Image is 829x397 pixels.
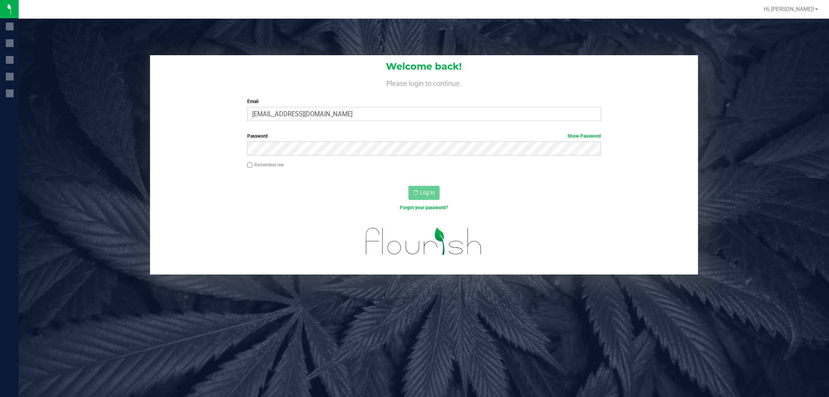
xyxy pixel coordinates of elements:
span: Password [247,133,268,139]
label: Remember me [247,161,284,168]
span: Hi, [PERSON_NAME]! [764,6,814,12]
h1: Welcome back! [150,61,698,72]
label: Email [247,98,601,105]
input: Remember me [247,163,253,168]
a: Show Password [567,133,601,139]
h4: Please login to continue. [150,78,698,87]
a: Forgot your password? [400,205,448,210]
span: Log In [420,189,435,196]
button: Log In [408,186,440,200]
img: flourish_logo.svg [355,219,492,263]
